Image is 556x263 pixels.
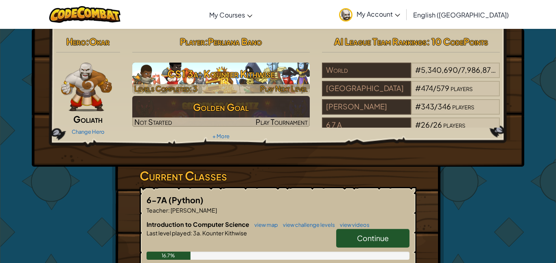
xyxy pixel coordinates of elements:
a: [GEOGRAPHIC_DATA]#474/579players [322,89,500,98]
span: 6-7A [147,195,169,205]
span: players [452,102,474,111]
span: 26 [433,120,442,129]
a: Change Hero [72,128,105,135]
a: My Courses [205,4,256,26]
a: 6 7 A#26/26players [322,125,500,135]
a: English ([GEOGRAPHIC_DATA]) [409,4,513,26]
a: My Account [335,2,404,27]
h3: CS1 3a: Kounter Kithwise [132,65,310,83]
a: [PERSON_NAME]#343/346players [322,107,500,116]
a: view challenge levels [279,222,335,228]
span: (Python) [169,195,204,205]
span: 346 [438,102,451,111]
span: # [415,102,421,111]
div: World [322,63,411,78]
span: 3a. [192,229,201,237]
span: Teacher [147,206,168,214]
span: 474 [421,83,433,93]
span: Introduction to Computer Science [147,220,250,228]
img: Golden Goal [132,96,310,127]
span: / [434,102,438,111]
span: Play Next Level [260,84,308,93]
span: # [415,65,421,74]
span: My Courses [209,11,245,19]
a: World#5,340,690/7,986,871players [322,70,500,80]
img: avatar [339,8,352,22]
span: players [443,120,465,129]
span: 5,340,690 [421,65,458,74]
img: goliath-pose.png [61,63,112,111]
a: + More [212,133,230,139]
div: 6 7 A [322,117,411,133]
span: AI League Team Rankings [334,36,427,47]
span: Continue [357,233,389,243]
span: : [86,36,89,47]
span: # [415,120,421,129]
span: English ([GEOGRAPHIC_DATA]) [413,11,509,19]
span: Hero [66,36,86,47]
span: / [458,65,461,74]
span: [PERSON_NAME] [170,206,217,214]
span: # [415,83,421,93]
span: : [190,229,192,237]
span: Okar [89,36,109,47]
span: 7,986,871 [461,65,496,74]
span: : [205,36,208,47]
span: 343 [421,102,434,111]
span: / [430,120,433,129]
a: view videos [336,222,370,228]
span: : [168,206,170,214]
span: Kounter Kithwise [201,229,247,237]
a: view map [250,222,278,228]
img: CS1 3a: Kounter Kithwise [132,63,310,93]
a: Golden GoalNot StartedPlay Tournament [132,96,310,127]
span: 26 [421,120,430,129]
div: [GEOGRAPHIC_DATA] [322,81,411,96]
span: Last level played [147,229,190,237]
span: Play Tournament [256,117,308,126]
h3: Golden Goal [132,98,310,116]
span: players [451,83,473,93]
div: 16.7% [147,252,190,260]
a: Play Next Level [132,63,310,93]
span: Not Started [134,117,172,126]
h3: Current Classes [140,167,416,185]
span: Player [180,36,205,47]
span: My Account [357,10,400,18]
img: CodeCombat logo [49,6,120,23]
div: [PERSON_NAME] [322,99,411,115]
span: 579 [436,83,449,93]
span: Levels Completed: 3 [134,84,197,93]
span: Goliath [73,113,103,125]
span: : 10 CodePoints [427,36,488,47]
span: Perliana Bano [208,36,262,47]
span: / [433,83,436,93]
